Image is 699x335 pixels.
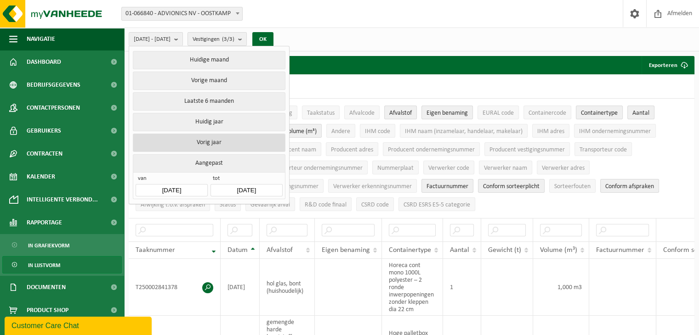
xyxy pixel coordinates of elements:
[632,110,649,117] span: Aantal
[136,246,175,254] span: Taaknummer
[426,183,468,190] span: Factuurnummer
[136,197,210,211] button: Afwijking t.o.v. afsprakenAfwijking t.o.v. afspraken: Activate to sort
[372,161,419,174] button: NummerplaatNummerplaat: Activate to sort
[450,246,469,254] span: Aantal
[532,124,569,138] button: IHM adresIHM adres: Activate to sort
[574,142,632,156] button: Transporteur codeTransporteur code: Activate to sort
[423,161,474,174] button: Verwerker codeVerwerker code: Activate to sort
[377,165,414,172] span: Nummerplaat
[605,183,654,190] span: Conform afspraken
[300,197,352,211] button: R&D code finaalR&amp;D code finaal: Activate to sort
[389,110,412,117] span: Afvalstof
[188,32,247,46] button: Vestigingen(3/3)
[2,256,122,274] a: In lijstvorm
[554,183,591,190] span: Sorteerfouten
[389,246,431,254] span: Containertype
[27,73,80,96] span: Bedrijfsgegevens
[382,259,443,316] td: Horeca cont mono 1000L polyester – 2 ronde inwerpopeningen zonder kleppen dia 22 cm
[365,128,390,135] span: IHM code
[285,128,317,135] span: Volume (m³)
[121,7,243,21] span: 01-066840 - ADVIONICS NV - OOSTKAMP
[600,179,659,193] button: Conform afspraken : Activate to sort
[27,28,55,50] span: Navigatie
[537,128,564,135] span: IHM adres
[133,92,285,111] button: Laatste 6 maanden
[542,165,585,172] span: Verwerker adres
[264,161,368,174] button: Transporteur ondernemingsnummerTransporteur ondernemingsnummer : Activate to sort
[134,33,170,46] span: [DATE] - [DATE]
[537,161,590,174] button: Verwerker adresVerwerker adres: Activate to sort
[489,146,565,153] span: Producent vestigingsnummer
[533,259,589,316] td: 1,000 m3
[5,315,153,335] iframe: chat widget
[305,201,347,208] span: R&D code finaal
[426,110,468,117] span: Eigen benaming
[260,259,315,316] td: hol glas, bont (huishoudelijk)
[27,276,66,299] span: Documenten
[133,134,285,152] button: Vorig jaar
[27,211,62,234] span: Rapportage
[627,106,654,119] button: AantalAantal: Activate to sort
[28,257,60,274] span: In lijstvorm
[421,106,473,119] button: Eigen benamingEigen benaming: Activate to sort
[307,110,335,117] span: Taakstatus
[596,246,644,254] span: Factuurnummer
[2,236,122,254] a: In grafiekvorm
[326,142,378,156] button: Producent adresProducent adres: Activate to sort
[479,161,532,174] button: Verwerker naamVerwerker naam: Activate to sort
[488,246,521,254] span: Gewicht (t)
[388,146,475,153] span: Producent ondernemingsnummer
[302,106,340,119] button: TaakstatusTaakstatus: Activate to sort
[383,142,480,156] button: Producent ondernemingsnummerProducent ondernemingsnummer: Activate to sort
[27,188,98,211] span: Intelligente verbond...
[129,259,221,316] td: T250002841378
[215,197,241,211] button: StatusStatus: Activate to sort
[252,32,273,47] button: OK
[322,246,370,254] span: Eigen benaming
[428,165,469,172] span: Verwerker code
[580,146,627,153] span: Transporteur code
[326,124,355,138] button: AndereAndere: Activate to sort
[221,259,260,316] td: [DATE]
[579,128,651,135] span: IHM ondernemingsnummer
[27,142,63,165] span: Contracten
[222,36,234,42] count: (3/3)
[268,142,321,156] button: Producent naamProducent naam: Activate to sort
[398,197,475,211] button: CSRD ESRS E5-5 categorieCSRD ESRS E5-5 categorie: Activate to sort
[574,124,656,138] button: IHM ondernemingsnummerIHM ondernemingsnummer: Activate to sort
[356,197,394,211] button: CSRD codeCSRD code: Activate to sort
[245,197,295,211] button: Gevaarlijk afval : Activate to sort
[328,179,417,193] button: Verwerker erkenningsnummerVerwerker erkenningsnummer: Activate to sort
[193,33,234,46] span: Vestigingen
[220,201,236,208] span: Status
[405,128,523,135] span: IHM naam (inzamelaar, handelaar, makelaar)
[483,110,514,117] span: EURAL code
[273,146,316,153] span: Producent naam
[280,124,322,138] button: Volume (m³)Volume (m³): Activate to sort
[360,124,395,138] button: IHM codeIHM code: Activate to sort
[331,128,350,135] span: Andere
[523,106,571,119] button: ContainercodeContainercode: Activate to sort
[484,142,570,156] button: Producent vestigingsnummerProducent vestigingsnummer: Activate to sort
[27,299,68,322] span: Product Shop
[210,175,282,184] span: tot
[136,175,207,184] span: van
[27,119,61,142] span: Gebruikers
[361,201,389,208] span: CSRD code
[400,124,528,138] button: IHM naam (inzamelaar, handelaar, makelaar)IHM naam (inzamelaar, handelaar, makelaar): Activate to...
[133,113,285,131] button: Huidig jaar
[27,96,80,119] span: Contactpersonen
[549,179,596,193] button: SorteerfoutenSorteerfouten: Activate to sort
[344,106,380,119] button: AfvalcodeAfvalcode: Activate to sort
[267,246,293,254] span: Afvalstof
[540,246,577,254] span: Volume (m³)
[421,179,473,193] button: FactuurnummerFactuurnummer: Activate to sort
[250,201,290,208] span: Gevaarlijk afval
[227,246,248,254] span: Datum
[403,201,470,208] span: CSRD ESRS E5-5 categorie
[483,183,540,190] span: Conform sorteerplicht
[28,237,69,254] span: In grafiekvorm
[349,110,375,117] span: Afvalcode
[133,72,285,90] button: Vorige maand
